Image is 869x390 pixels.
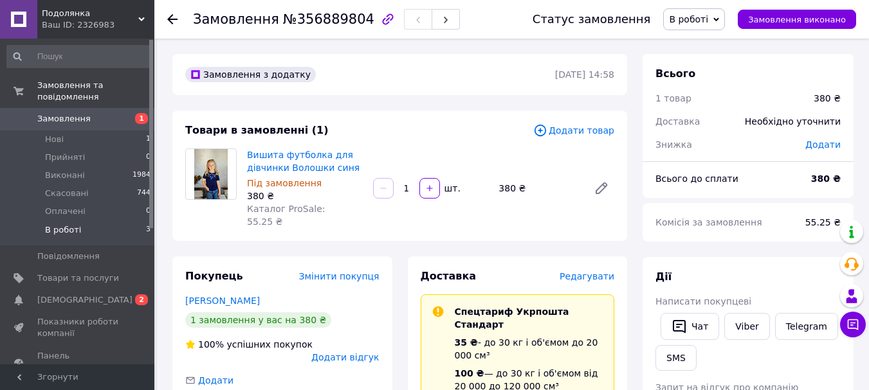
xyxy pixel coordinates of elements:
span: 1 товар [655,93,691,103]
div: Замовлення з додатку [185,67,316,82]
span: Знижка [655,139,692,150]
div: 380 ₴ [814,92,841,105]
time: [DATE] 14:58 [555,69,614,80]
span: Замовлення [37,113,91,125]
span: 35 ₴ [455,337,478,348]
span: 2 [135,294,148,305]
span: Оплачені [45,206,86,217]
span: Повідомлення [37,251,100,262]
span: Нові [45,134,64,145]
a: Вишита футболка для дівчинки Волошки синя [247,150,360,173]
button: SMS [655,345,697,371]
div: Статус замовлення [533,13,651,26]
div: Необхідно уточнити [737,107,848,136]
span: Прийняті [45,152,85,163]
span: Комісія за замовлення [655,217,762,227]
span: 100% [198,339,224,350]
span: Замовлення виконано [748,15,846,24]
span: Покупець [185,270,243,282]
a: [PERSON_NAME] [185,296,260,306]
b: 380 ₴ [811,173,841,184]
button: Замовлення виконано [738,10,856,29]
div: 1 замовлення у вас на 380 ₴ [185,312,331,328]
div: успішних покупок [185,338,313,351]
span: Замовлення [193,12,279,27]
span: 0 [146,206,151,217]
span: 100 ₴ [455,368,484,378]
span: Товари в замовленні (1) [185,124,329,136]
span: 0 [146,152,151,163]
span: Додати відгук [311,352,379,362]
span: 1 [135,113,148,124]
span: Написати покупцеві [655,296,751,306]
span: Скасовані [45,188,89,199]
span: 55.25 ₴ [805,217,841,227]
div: 380 ₴ [247,190,363,202]
div: Повернутися назад [167,13,178,26]
span: 744 [137,188,151,199]
span: Спецтариф Укрпошта Стандарт [455,306,569,330]
span: Редагувати [560,271,614,281]
img: Вишита футболка для дівчинки Волошки синя [194,149,228,199]
span: Замовлення та повідомлення [37,80,154,103]
span: Під замовлення [247,178,322,188]
span: Показники роботи компанії [37,316,119,339]
button: Чат [661,313,719,340]
span: [DEMOGRAPHIC_DATA] [37,294,133,306]
span: №356889804 [283,12,374,27]
span: В роботі [669,14,708,24]
span: В роботі [45,224,81,236]
span: Доставка [655,116,700,127]
input: Пошук [6,45,152,68]
span: Всього [655,67,695,80]
span: Додати товар [533,123,614,137]
span: Подолянка [42,8,138,19]
span: Всього до сплати [655,173,738,184]
span: 3 [146,224,151,236]
span: Додати [198,375,233,386]
button: Чат з покупцем [840,312,866,337]
span: Каталог ProSale: 55.25 ₴ [247,204,325,227]
span: Товари та послуги [37,272,119,284]
span: Виконані [45,170,85,181]
span: 1 [146,134,151,145]
div: Ваш ID: 2326983 [42,19,154,31]
span: Змінити покупця [299,271,380,281]
a: Редагувати [589,175,614,201]
span: Панель управління [37,350,119,373]
a: Viber [724,313,769,340]
span: Дії [655,270,672,283]
span: Додати [805,139,841,150]
span: 1984 [133,170,151,181]
a: Telegram [775,313,838,340]
div: 380 ₴ [493,179,583,197]
span: Доставка [421,270,477,282]
div: - до 30 кг і об'ємом до 20 000 см³ [455,336,604,362]
div: шт. [441,182,462,195]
